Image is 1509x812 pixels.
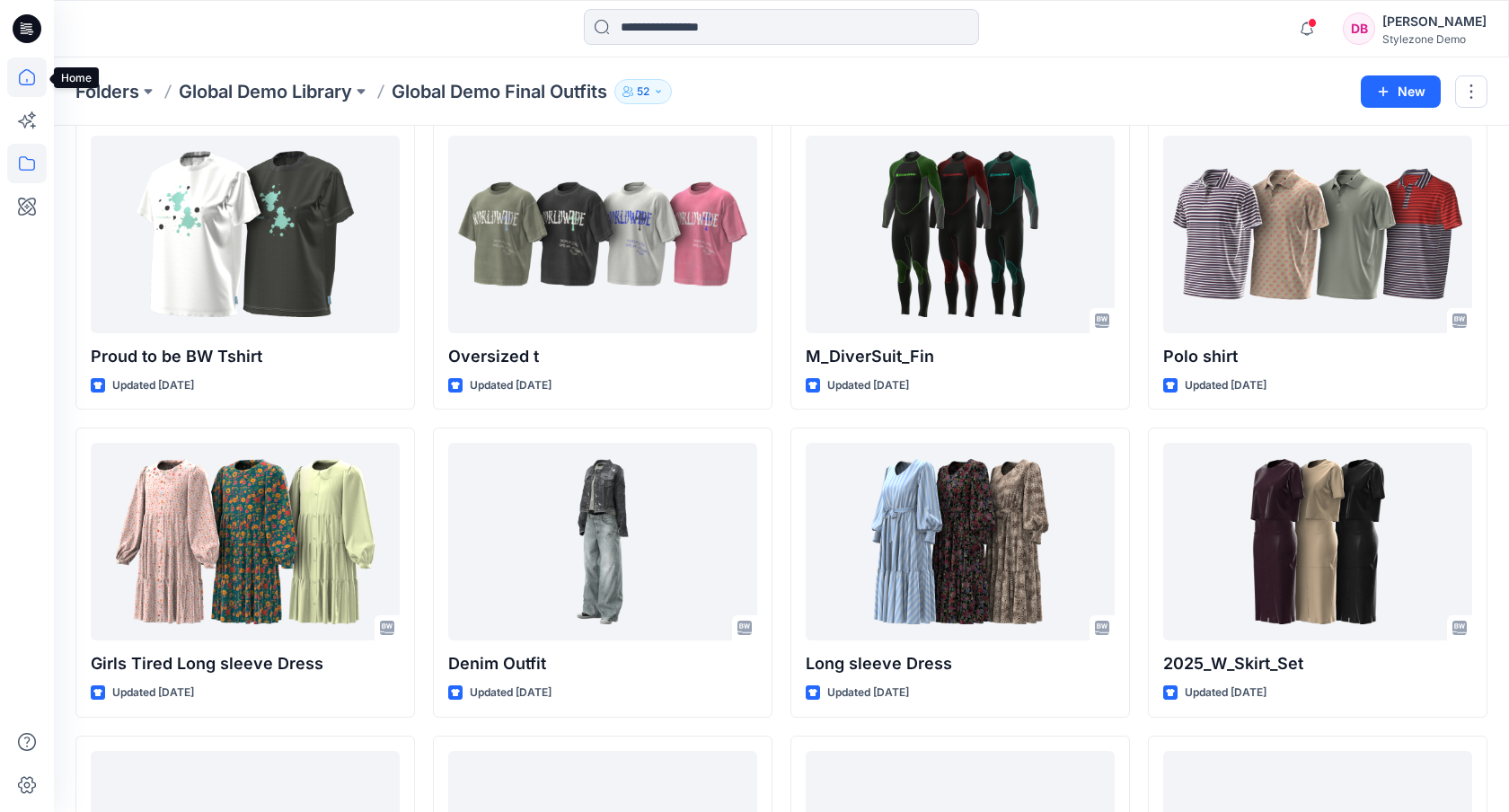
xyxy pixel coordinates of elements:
p: Updated [DATE] [1185,684,1266,702]
div: DB [1343,13,1375,45]
p: 2025_W_Skirt_Set [1163,651,1472,676]
p: Global Demo Final Outfits [392,79,607,104]
a: Oversized t [448,136,757,333]
a: Denim Outfit [448,443,757,640]
a: Girls Tired Long sleeve Dress [91,443,400,640]
p: Updated [DATE] [112,376,194,395]
p: Girls Tired Long sleeve Dress [91,651,400,676]
a: Polo shirt [1163,136,1472,333]
p: Oversized t [448,344,757,369]
p: Updated [DATE] [827,376,909,395]
a: Global Demo Library [179,79,352,104]
p: Denim Outfit [448,651,757,676]
p: Updated [DATE] [470,684,552,702]
a: Long sleeve Dress [806,443,1115,640]
button: 52 [614,79,672,104]
div: [PERSON_NAME] [1382,11,1487,32]
p: Updated [DATE] [827,684,909,702]
p: 52 [637,82,649,101]
div: Stylezone Demo [1382,32,1487,46]
a: Folders [75,79,139,104]
p: M_DiverSuit_Fin [806,344,1115,369]
button: New [1361,75,1441,108]
p: Polo shirt [1163,344,1472,369]
a: 2025_W_Skirt_Set [1163,443,1472,640]
p: Updated [DATE] [112,684,194,702]
a: M_DiverSuit_Fin [806,136,1115,333]
p: Long sleeve Dress [806,651,1115,676]
p: Updated [DATE] [1185,376,1266,395]
p: Proud to be BW Tshirt [91,344,400,369]
a: Proud to be BW Tshirt [91,136,400,333]
p: Updated [DATE] [470,376,552,395]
